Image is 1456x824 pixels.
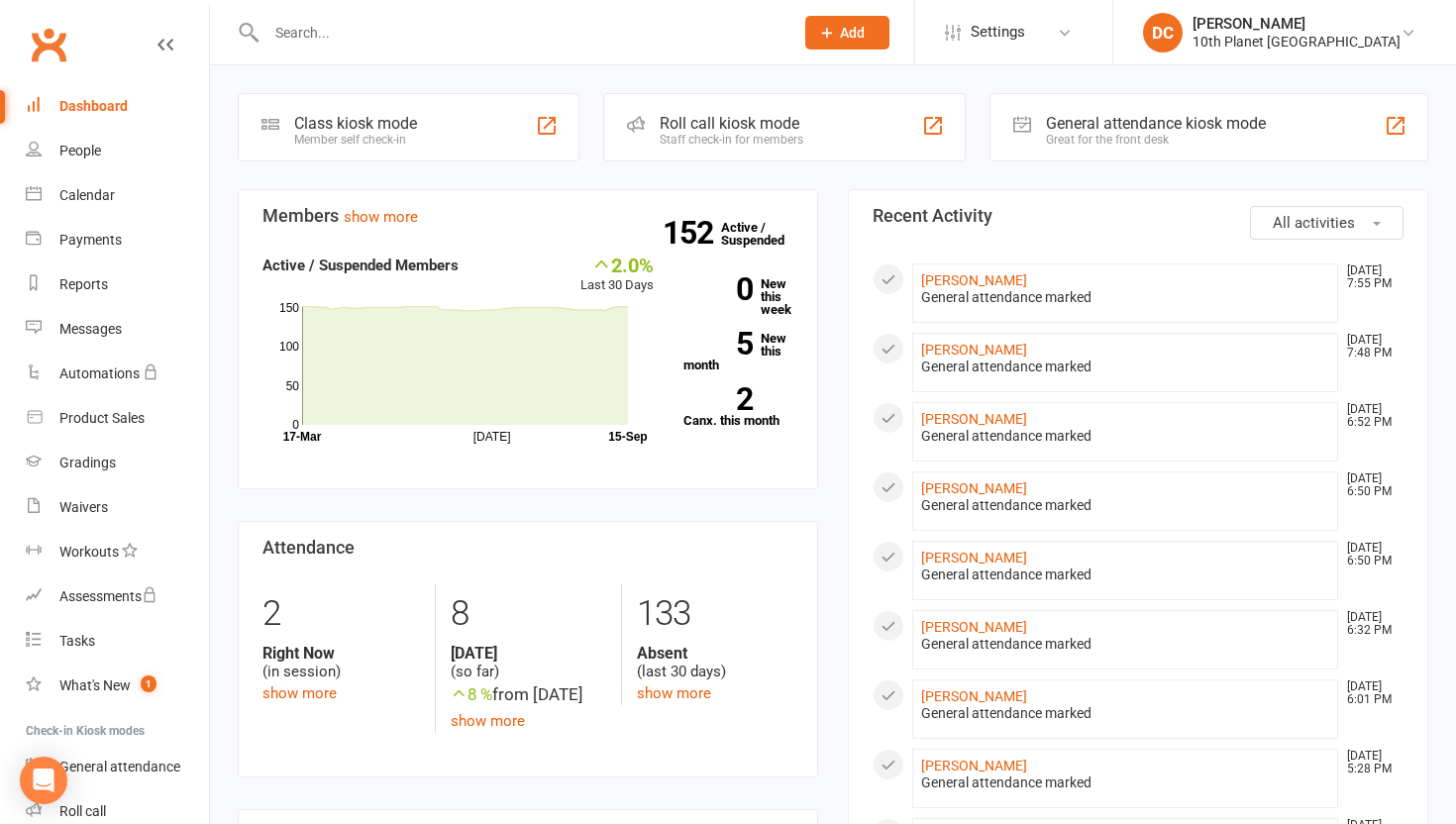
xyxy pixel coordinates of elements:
div: Last 30 Days [580,254,654,296]
a: Clubworx [24,20,73,69]
a: Gradings [26,441,209,485]
a: Payments [26,218,209,262]
a: [PERSON_NAME] [921,550,1027,566]
div: Great for the front desk [1046,133,1266,147]
time: [DATE] 7:55 PM [1337,264,1403,290]
div: Gradings [59,455,116,470]
a: [PERSON_NAME] [921,480,1027,496]
a: [PERSON_NAME] [921,758,1027,773]
div: General attendance marked [921,497,1329,514]
a: 152Active / Suspended [721,206,808,261]
div: Messages [59,321,122,337]
time: [DATE] 6:32 PM [1337,611,1403,637]
a: What's New1 [26,664,209,708]
div: 8 [451,584,607,644]
a: Waivers [26,485,209,530]
a: Assessments [26,574,209,619]
div: General attendance marked [921,359,1329,375]
a: [PERSON_NAME] [921,411,1027,427]
div: Reports [59,276,108,292]
div: Roll call [59,803,106,819]
a: Reports [26,262,209,307]
h3: Members [262,206,793,226]
button: All activities [1250,206,1404,240]
a: Messages [26,307,209,352]
span: Settings [971,10,1025,54]
div: General attendance marked [921,636,1329,653]
h3: Recent Activity [873,206,1404,226]
strong: 5 [683,329,753,359]
div: General attendance kiosk mode [1046,114,1266,133]
div: Waivers [59,499,108,515]
a: 5New this month [683,332,794,371]
a: Product Sales [26,396,209,441]
div: Tasks [59,633,95,649]
a: People [26,129,209,173]
strong: [DATE] [451,644,607,663]
a: [PERSON_NAME] [921,688,1027,704]
a: show more [637,684,711,702]
a: 2Canx. this month [683,387,794,427]
time: [DATE] 6:01 PM [1337,680,1403,706]
a: show more [262,684,337,702]
a: [PERSON_NAME] [921,619,1027,635]
span: All activities [1273,214,1355,232]
a: 0New this week [683,277,794,316]
strong: 152 [663,218,721,248]
div: Product Sales [59,410,145,426]
div: Assessments [59,588,157,604]
div: Staff check-in for members [660,133,803,147]
strong: 2 [683,384,753,414]
div: (so far) [451,644,607,681]
div: (in session) [262,644,420,681]
strong: Right Now [262,644,420,663]
a: General attendance kiosk mode [26,745,209,789]
div: 2 [262,584,420,644]
time: [DATE] 5:28 PM [1337,750,1403,775]
button: Add [805,16,889,50]
div: General attendance marked [921,774,1329,791]
div: Payments [59,232,122,248]
h3: Attendance [262,538,793,558]
div: Roll call kiosk mode [660,114,803,133]
a: Tasks [26,619,209,664]
div: 133 [637,584,793,644]
div: Workouts [59,544,119,560]
time: [DATE] 6:50 PM [1337,472,1403,498]
a: show more [344,208,418,226]
div: [PERSON_NAME] [1193,15,1401,33]
div: Dashboard [59,98,128,114]
div: (last 30 days) [637,644,793,681]
div: from [DATE] [451,681,607,708]
strong: 0 [683,274,753,304]
div: General attendance marked [921,289,1329,306]
a: [PERSON_NAME] [921,272,1027,288]
div: General attendance marked [921,428,1329,445]
a: Calendar [26,173,209,218]
time: [DATE] 6:50 PM [1337,542,1403,567]
div: DC [1143,13,1183,52]
div: 10th Planet [GEOGRAPHIC_DATA] [1193,33,1401,51]
div: General attendance [59,759,180,774]
strong: Absent [637,644,793,663]
a: Automations [26,352,209,396]
div: People [59,143,101,158]
span: Add [840,25,865,41]
div: General attendance marked [921,566,1329,583]
a: Dashboard [26,84,209,129]
span: 8 % [451,684,492,704]
div: Calendar [59,187,115,203]
div: Open Intercom Messenger [20,757,67,804]
span: 1 [141,675,156,692]
div: General attendance marked [921,705,1329,722]
strong: Active / Suspended Members [262,257,459,274]
div: Class kiosk mode [294,114,417,133]
div: Automations [59,365,140,381]
a: show more [451,712,525,730]
div: Member self check-in [294,133,417,147]
input: Search... [260,19,780,47]
time: [DATE] 6:52 PM [1337,403,1403,429]
time: [DATE] 7:48 PM [1337,334,1403,360]
a: [PERSON_NAME] [921,342,1027,358]
div: 2.0% [580,254,654,275]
